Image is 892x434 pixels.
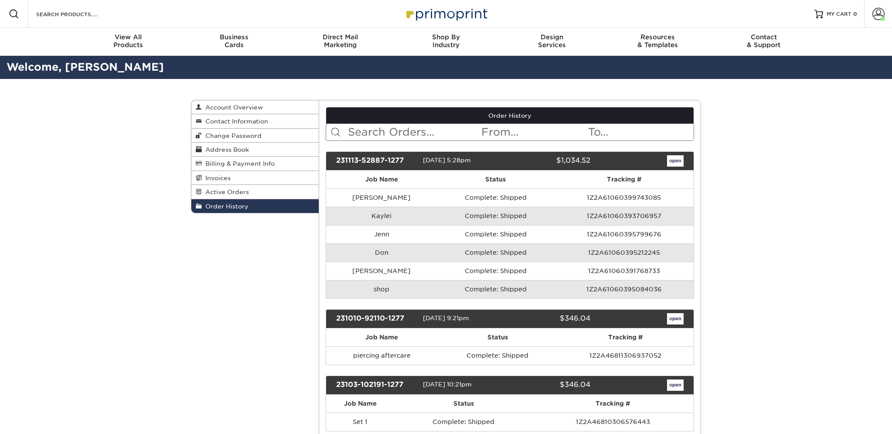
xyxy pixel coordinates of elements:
div: 231010-92110-1277 [330,313,423,325]
div: $346.04 [503,379,596,391]
a: Active Orders [191,185,319,199]
a: BusinessCards [181,28,287,56]
div: Products [75,33,181,49]
td: 1Z2A46810306576443 [532,413,694,431]
div: Services [499,33,605,49]
span: Invoices [202,174,231,181]
a: Direct MailMarketing [287,28,393,56]
span: Direct Mail [287,33,393,41]
a: View AllProducts [75,28,181,56]
span: Resources [605,33,711,41]
td: Complete: Shipped [395,413,532,431]
span: View All [75,33,181,41]
td: Complete: Shipped [437,225,554,243]
span: Active Orders [202,188,249,195]
a: Order History [326,107,694,124]
a: Change Password [191,129,319,143]
div: & Support [711,33,817,49]
span: MY CART [827,10,851,18]
div: 23103-102191-1277 [330,379,423,391]
span: [DATE] 9:21pm [423,314,469,321]
td: 1Z2A46811306937052 [557,346,694,365]
a: open [667,155,684,167]
div: $346.04 [503,313,596,325]
span: Billing & Payment Info [202,160,275,167]
span: Contact [711,33,817,41]
th: Status [437,171,554,188]
th: Job Name [326,328,438,346]
span: Change Password [202,132,262,139]
td: Set 1 [326,413,395,431]
a: Invoices [191,171,319,185]
td: 1Z2A61060395084036 [554,280,694,298]
td: 1Z2A61060393706957 [554,207,694,225]
td: Complete: Shipped [437,243,554,262]
a: Contact& Support [711,28,817,56]
td: Complete: Shipped [437,188,554,207]
th: Status [395,395,532,413]
span: Order History [202,203,249,210]
span: [DATE] 5:28pm [423,157,471,164]
a: Resources& Templates [605,28,711,56]
input: From... [480,124,587,140]
input: Search Orders... [347,124,481,140]
span: Shop By [393,33,499,41]
th: Job Name [326,395,395,413]
th: Status [438,328,557,346]
input: SEARCH PRODUCTS..... [35,9,120,19]
td: 1Z2A61060395212245 [554,243,694,262]
span: Address Book [202,146,249,153]
a: open [667,379,684,391]
a: open [667,313,684,325]
img: Primoprint [402,4,490,23]
a: Shop ByIndustry [393,28,499,56]
td: 1Z2A61060391768733 [554,262,694,280]
input: To... [587,124,694,140]
span: Account Overview [202,104,263,111]
td: Kaylei [326,207,437,225]
td: [PERSON_NAME] [326,188,437,207]
div: Cards [181,33,287,49]
td: Complete: Shipped [438,346,557,365]
td: piercing aftercare [326,346,438,365]
a: DesignServices [499,28,605,56]
div: Industry [393,33,499,49]
div: 231113-52887-1277 [330,155,423,167]
td: Don [326,243,437,262]
span: Design [499,33,605,41]
td: Complete: Shipped [437,262,554,280]
td: Complete: Shipped [437,207,554,225]
div: & Templates [605,33,711,49]
a: Account Overview [191,100,319,114]
a: Contact Information [191,114,319,128]
span: [DATE] 10:21pm [423,381,472,388]
td: 1Z2A61060399743085 [554,188,694,207]
span: Business [181,33,287,41]
td: Jenn [326,225,437,243]
td: shop [326,280,437,298]
th: Tracking # [557,328,694,346]
th: Tracking # [554,171,694,188]
th: Job Name [326,171,437,188]
td: [PERSON_NAME] [326,262,437,280]
a: Order History [191,199,319,213]
a: Address Book [191,143,319,157]
td: 1Z2A61060395799676 [554,225,694,243]
a: Billing & Payment Info [191,157,319,171]
td: Complete: Shipped [437,280,554,298]
span: Contact Information [202,118,268,125]
div: Marketing [287,33,393,49]
th: Tracking # [532,395,694,413]
div: $1,034.52 [503,155,596,167]
span: 0 [853,11,857,17]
